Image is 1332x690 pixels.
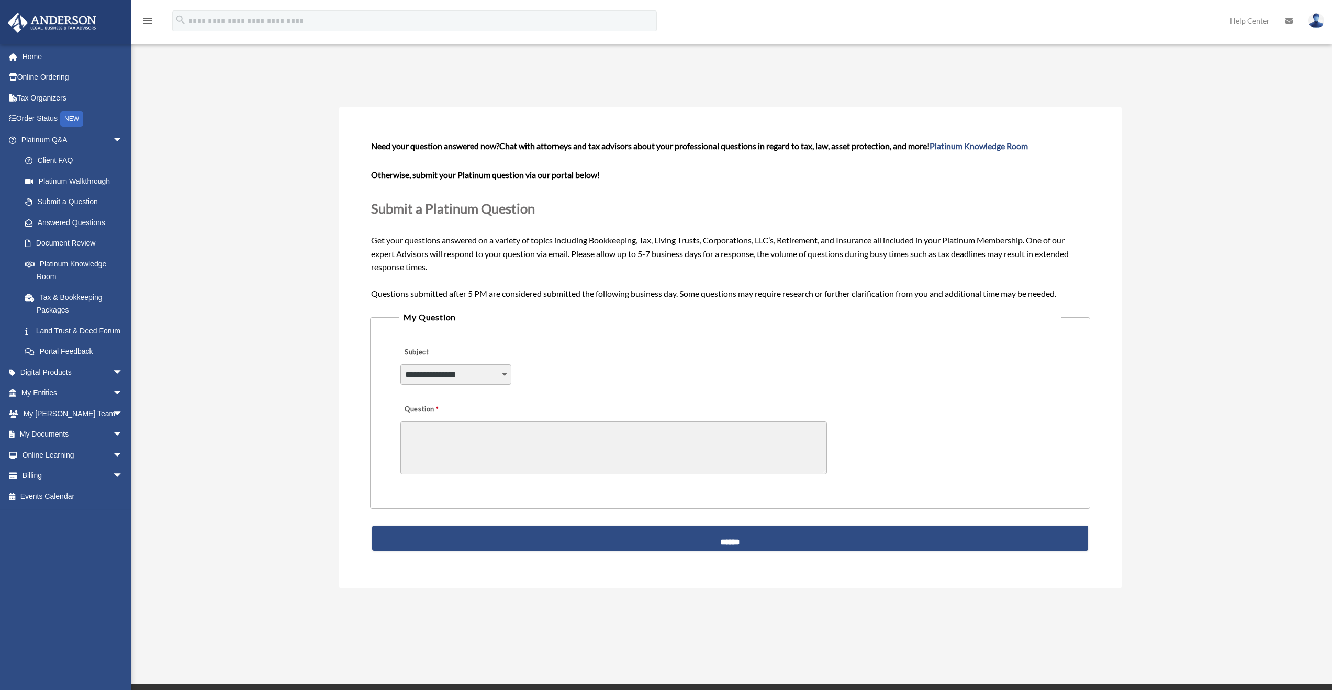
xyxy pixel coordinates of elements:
a: Online Learningarrow_drop_down [7,444,139,465]
span: arrow_drop_down [113,362,133,383]
i: menu [141,15,154,27]
a: Home [7,46,139,67]
img: User Pic [1308,13,1324,28]
span: arrow_drop_down [113,383,133,404]
a: Portal Feedback [15,341,139,362]
a: Land Trust & Deed Forum [15,320,139,341]
a: Order StatusNEW [7,108,139,130]
a: Document Review [15,233,139,254]
a: Platinum Knowledge Room [930,141,1028,151]
span: arrow_drop_down [113,465,133,487]
span: Submit a Platinum Question [371,201,535,216]
span: Get your questions answered on a variety of topics including Bookkeeping, Tax, Living Trusts, Cor... [371,141,1089,298]
label: Question [400,402,482,417]
a: menu [141,18,154,27]
a: My [PERSON_NAME] Teamarrow_drop_down [7,403,139,424]
a: Tax & Bookkeeping Packages [15,287,139,320]
a: Online Ordering [7,67,139,88]
a: My Entitiesarrow_drop_down [7,383,139,404]
div: NEW [60,111,83,127]
span: arrow_drop_down [113,129,133,151]
legend: My Question [399,310,1060,325]
span: arrow_drop_down [113,424,133,446]
a: My Documentsarrow_drop_down [7,424,139,445]
a: Digital Productsarrow_drop_down [7,362,139,383]
span: Need your question answered now? [371,141,499,151]
a: Platinum Walkthrough [15,171,139,192]
a: Platinum Knowledge Room [15,253,139,287]
span: arrow_drop_down [113,403,133,425]
i: search [175,14,186,26]
span: arrow_drop_down [113,444,133,466]
a: Client FAQ [15,150,139,171]
a: Tax Organizers [7,87,139,108]
a: Events Calendar [7,486,139,507]
img: Anderson Advisors Platinum Portal [5,13,99,33]
a: Platinum Q&Aarrow_drop_down [7,129,139,150]
b: Otherwise, submit your Platinum question via our portal below! [371,170,600,180]
span: Chat with attorneys and tax advisors about your professional questions in regard to tax, law, ass... [499,141,1028,151]
a: Answered Questions [15,212,139,233]
label: Subject [400,345,500,360]
a: Submit a Question [15,192,133,213]
a: Billingarrow_drop_down [7,465,139,486]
